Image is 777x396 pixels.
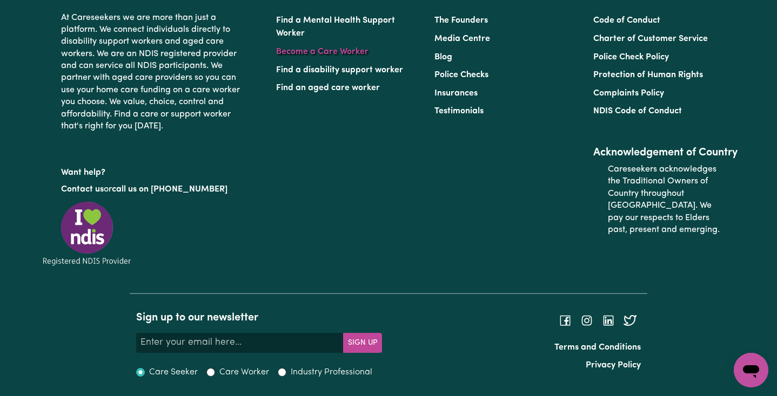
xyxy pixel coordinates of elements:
a: Privacy Policy [586,361,641,370]
a: call us on [PHONE_NUMBER] [112,185,227,194]
a: Insurances [434,89,478,98]
p: Want help? [61,162,241,179]
p: or [61,179,241,200]
a: Media Centre [434,35,490,43]
p: Careseekers acknowledges the Traditional Owners of Country throughout [GEOGRAPHIC_DATA]. We pay o... [608,159,724,240]
a: Contact us [61,185,104,194]
a: The Founders [434,16,488,25]
a: Find a Mental Health Support Worker [276,16,395,38]
a: Police Check Policy [593,53,669,62]
a: Charter of Customer Service [593,35,708,43]
iframe: Button to launch messaging window [734,353,768,387]
label: Industry Professional [291,366,372,379]
a: Follow Careseekers on Twitter [624,316,637,325]
a: Terms and Conditions [554,343,641,352]
a: Follow Careseekers on Instagram [580,316,593,325]
a: Become a Care Worker [276,47,369,56]
a: Testimonials [434,107,484,115]
input: Enter your email here... [136,333,344,352]
button: Subscribe [343,333,382,352]
a: Follow Careseekers on LinkedIn [602,316,615,325]
a: Find an aged care worker [276,84,380,92]
a: Police Checks [434,71,488,79]
p: At Careseekers we are more than just a platform. We connect individuals directly to disability su... [61,8,241,137]
label: Care Worker [219,366,269,379]
a: Code of Conduct [593,16,660,25]
label: Care Seeker [149,366,198,379]
a: Protection of Human Rights [593,71,703,79]
h2: Acknowledgement of Country [593,146,739,159]
a: Find a disability support worker [276,66,403,74]
a: Complaints Policy [593,89,664,98]
img: Registered NDIS provider [38,200,136,267]
a: Follow Careseekers on Facebook [559,316,572,325]
a: NDIS Code of Conduct [593,107,682,115]
a: Blog [434,53,452,62]
h2: Sign up to our newsletter [136,311,382,324]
